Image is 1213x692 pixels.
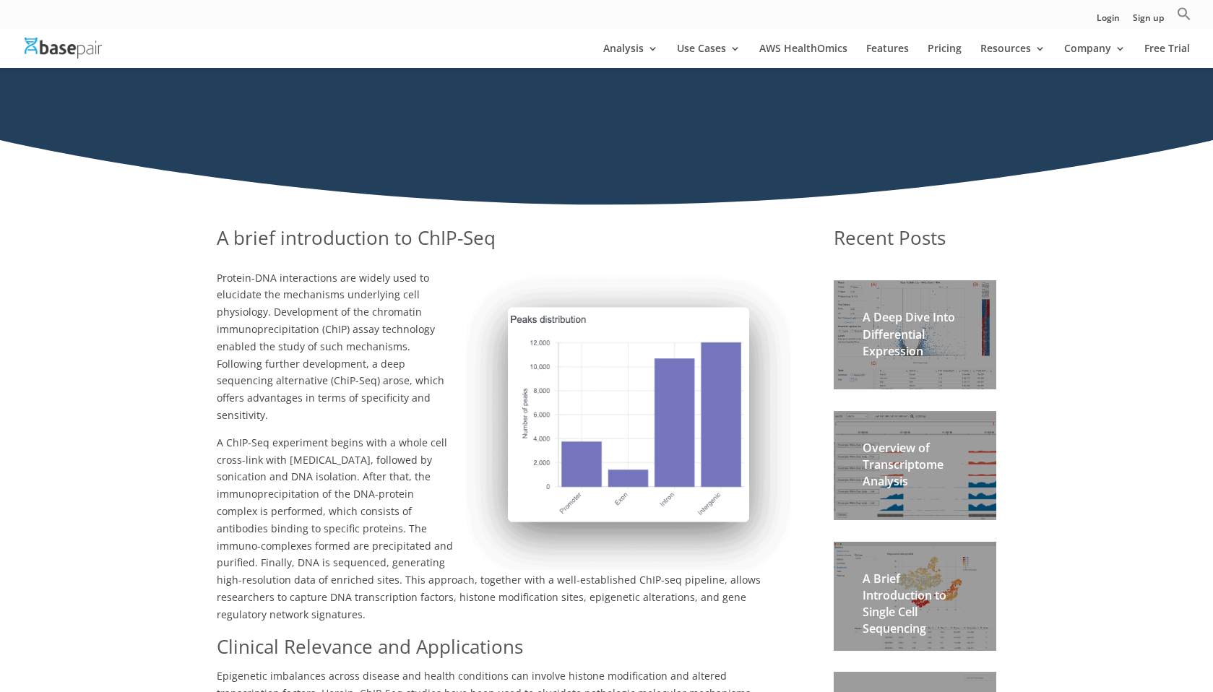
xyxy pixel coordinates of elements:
span: Protein-DNA interactions are widely used to elucidate the mechanisms underlying cell physiology. ... [217,271,444,422]
iframe: Drift Widget Chat Controller [936,588,1196,675]
h1: Recent Posts [834,225,996,259]
span: Clinical Relevance and Applications [217,633,523,659]
a: Login [1097,14,1120,29]
a: Pricing [928,43,962,68]
h2: Overview of Transcriptome Analysis [863,440,967,498]
h2: A Deep Dive Into Differential Expression [863,309,967,367]
span: A brief introduction to ChIP-Seq [217,225,496,251]
a: Use Cases [677,43,741,68]
h2: A Brief Introduction to Single Cell Sequencing [863,571,967,645]
img: Basepair [25,38,102,59]
img: Peaks distribution [466,259,791,570]
a: AWS HealthOmics [759,43,847,68]
a: Sign up [1133,14,1164,29]
a: Analysis [603,43,658,68]
a: Search Icon Link [1177,7,1191,29]
a: Features [866,43,909,68]
a: Resources [980,43,1045,68]
a: Company [1064,43,1126,68]
a: Free Trial [1144,43,1190,68]
svg: Search [1177,7,1191,21]
span: A ChIP-Seq experiment begins with a whole cell cross-link with [MEDICAL_DATA], followed by sonica... [217,436,761,621]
